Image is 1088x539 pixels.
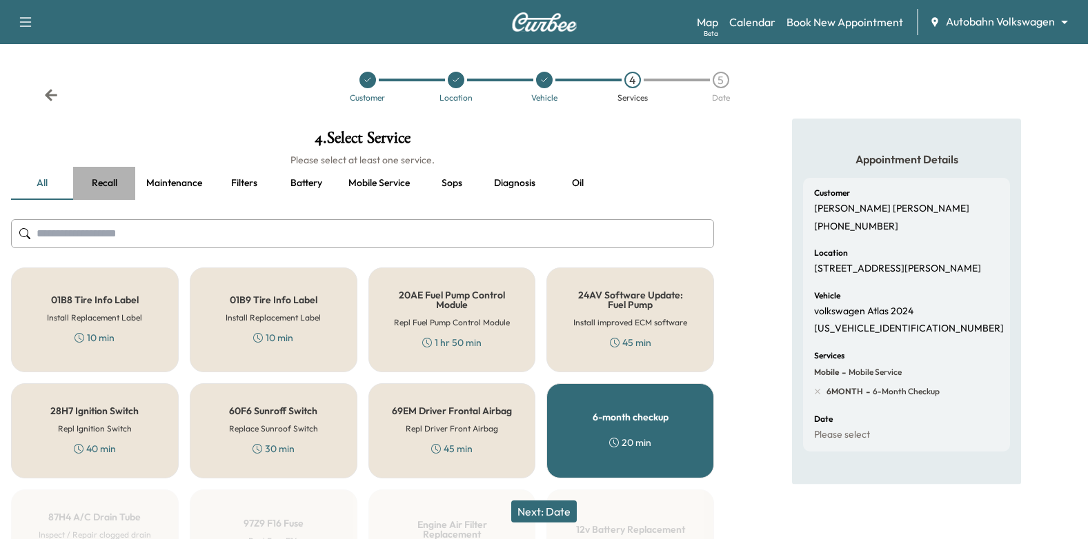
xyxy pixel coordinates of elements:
span: Mobile [814,367,839,378]
a: MapBeta [697,14,718,30]
div: Location [439,94,473,102]
h6: Repl Ignition Switch [58,423,132,435]
div: Beta [704,28,718,39]
span: - [839,365,846,379]
a: Calendar [729,14,775,30]
h6: Services [814,352,844,360]
button: Sops [421,167,483,200]
a: Book New Appointment [787,14,903,30]
h6: Install Replacement Label [47,312,142,324]
p: volkswagen Atlas 2024 [814,305,913,318]
span: Autobahn Volkswagen [946,14,1055,30]
h6: Install Replacement Label [226,312,321,324]
div: 4 [624,72,641,88]
div: 1 hr 50 min [422,336,482,349]
h6: Vehicle [814,292,840,300]
div: 10 min [253,331,293,345]
button: Next: Date [511,500,577,522]
div: 5 [713,72,729,88]
div: 45 min [431,442,473,456]
span: Mobile Service [846,367,902,378]
h6: Install improved ECM software [573,316,687,329]
div: 30 min [253,442,295,456]
span: 6-month checkup [870,386,940,397]
div: 10 min [75,331,115,345]
div: 40 min [74,442,116,456]
div: Date [712,94,730,102]
div: 20 min [609,436,651,449]
button: all [11,167,73,200]
h6: Location [814,249,848,257]
h5: 01B9 Tire Info Label [230,295,317,305]
h6: Date [814,415,833,423]
h5: 69EM Driver Frontal Airbag [392,406,512,416]
p: [STREET_ADDRESS][PERSON_NAME] [814,263,981,275]
div: Customer [350,94,385,102]
h5: Appointment Details [803,152,1010,167]
h5: 01B8 Tire Info Label [51,295,139,305]
h6: Repl Fuel Pump Control Module [394,316,510,329]
div: Back [44,88,58,102]
button: Diagnosis [483,167,546,200]
h5: 20AE Fuel Pump Control Module [391,290,513,309]
div: Vehicle [531,94,557,102]
h1: 4 . Select Service [11,130,714,153]
div: Services [617,94,648,102]
button: Mobile service [337,167,421,200]
button: Oil [546,167,609,200]
img: Curbee Logo [511,12,577,32]
p: Please select [814,429,870,441]
button: Filters [213,167,275,200]
h6: Please select at least one service. [11,153,714,167]
p: [PHONE_NUMBER] [814,221,898,233]
p: [US_VEHICLE_IDENTIFICATION_NUMBER] [814,323,1004,335]
h6: Replace Sunroof Switch [229,423,318,435]
h5: 60F6 Sunroff Switch [229,406,317,416]
span: 6MONTH [827,386,863,397]
h6: Repl Driver Front Airbag [406,423,498,435]
span: - [863,385,870,398]
div: 45 min [610,336,651,349]
p: [PERSON_NAME] [PERSON_NAME] [814,203,969,215]
button: Maintenance [135,167,213,200]
h5: 28H7 Ignition Switch [50,406,139,416]
button: Recall [73,167,135,200]
h6: Customer [814,189,850,197]
h5: 6-month checkup [593,412,669,422]
div: basic tabs example [11,167,714,200]
button: Battery [275,167,337,200]
h5: 24AV Software Update: Fuel Pump [569,290,691,309]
